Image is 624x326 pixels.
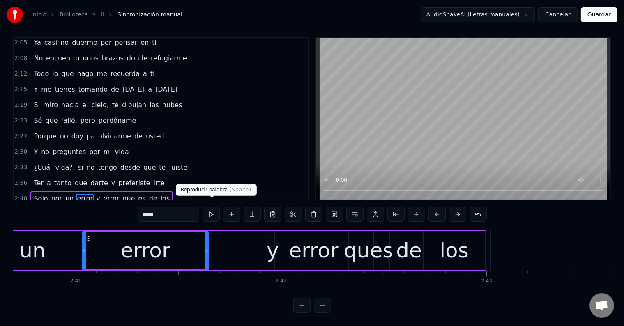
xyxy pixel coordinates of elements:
a: Inicio [31,11,46,19]
div: 2:43 [481,278,492,285]
span: irte [152,178,165,188]
span: Ya [33,38,41,47]
span: miro [42,100,59,110]
span: hacia [60,100,80,110]
span: no [40,147,50,156]
div: 2:41 [70,278,81,285]
span: tanto [53,178,72,188]
span: 2:33 [14,163,27,172]
span: Todo [33,69,50,78]
div: de [396,235,422,266]
button: Cancelar [538,7,578,22]
span: unos [82,53,99,63]
span: no [60,38,69,47]
span: pa [86,131,96,141]
span: de [148,194,158,203]
span: 2:30 [14,148,27,156]
span: y [111,178,116,188]
span: tomando [78,85,109,94]
span: Solo [33,194,48,203]
div: Chat abierto [589,293,614,318]
span: que [143,163,157,172]
span: por [100,38,113,47]
span: que [74,178,88,188]
span: a [147,85,153,94]
span: pero [80,116,96,125]
a: Biblioteca [60,11,88,19]
span: te [111,100,120,110]
span: preferiste [117,178,151,188]
span: refugiarme [150,53,188,63]
span: dibujan [121,100,147,110]
span: 2:08 [14,54,27,62]
span: donde [126,53,148,63]
div: que [344,235,382,266]
div: y [267,235,279,266]
span: y [95,194,101,203]
span: si [77,163,84,172]
span: darte [90,178,109,188]
span: 2:15 [14,85,27,94]
span: preguntes [52,147,87,156]
span: a [142,69,148,78]
span: mi [103,147,113,156]
span: olvidarme [97,131,132,141]
span: tienes [54,85,76,94]
span: perdóname [98,116,137,125]
span: un [64,194,74,203]
span: lo [51,69,59,78]
span: 2:23 [14,117,27,125]
span: brazos [101,53,124,63]
span: te [158,163,166,172]
span: me [40,85,52,94]
span: 2:36 [14,179,27,187]
span: no [59,131,69,141]
span: lоѕ [160,194,171,203]
span: de [134,131,143,141]
span: 2:12 [14,70,27,78]
span: Sincronización manual [117,11,182,19]
span: ¿Cuál [33,163,53,172]
span: duermo [71,38,98,47]
span: fallé, [60,116,78,125]
span: Sé [33,116,43,125]
span: que [44,116,58,125]
span: es [138,194,147,203]
span: Porque [33,131,57,141]
span: tengo [97,163,118,172]
span: me [96,69,108,78]
a: ll [101,11,104,19]
span: error [76,194,94,203]
span: 2:05 [14,39,27,47]
span: 2:27 [14,132,27,140]
div: error [120,235,170,266]
span: usted [145,131,165,141]
span: encuentro [45,53,80,63]
img: youka [7,7,23,23]
span: casi [44,38,58,47]
span: el [81,100,89,110]
div: error [289,235,339,266]
span: por [51,194,63,203]
div: Reproducir palabra [176,184,257,196]
span: pensar [114,38,138,47]
span: error [103,194,120,203]
span: 2:40 [14,195,27,203]
span: por [88,147,101,156]
div: es [370,235,394,266]
span: las [149,100,160,110]
span: nubes [161,100,183,110]
span: vida?, [55,163,76,172]
span: Y [33,147,39,156]
span: cielo, [90,100,109,110]
span: hago [76,69,94,78]
span: ( Space ) [229,187,251,193]
span: Y [33,85,39,94]
span: no [86,163,96,172]
span: vida [114,147,130,156]
nav: breadcrumb [31,11,182,19]
span: que [60,69,74,78]
span: en [140,38,150,47]
span: Tenía [33,178,51,188]
span: 2:19 [14,101,27,109]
